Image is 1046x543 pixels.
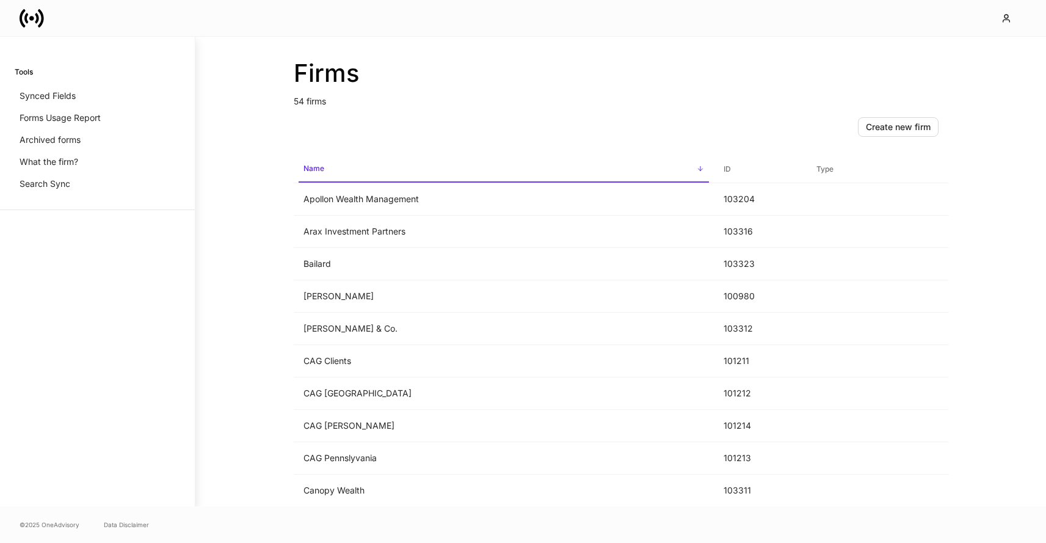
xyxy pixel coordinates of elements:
div: Create new firm [866,121,931,133]
h6: ID [724,163,731,175]
span: ID [719,157,802,182]
td: 101212 [714,377,807,410]
td: 103316 [714,216,807,248]
a: Search Sync [15,173,180,195]
p: Search Sync [20,178,70,190]
p: Archived forms [20,134,81,146]
h6: Name [303,162,324,174]
h2: Firms [294,59,948,88]
h6: Tools [15,66,33,78]
p: Synced Fields [20,90,76,102]
td: 101214 [714,410,807,442]
td: CAG Clients [294,345,714,377]
td: 101213 [714,442,807,475]
span: Type [812,157,943,182]
h6: Type [816,163,834,175]
button: Create new firm [858,117,939,137]
td: CAG [GEOGRAPHIC_DATA] [294,377,714,410]
td: 103323 [714,248,807,280]
td: CAG [PERSON_NAME] [294,410,714,442]
td: Arax Investment Partners [294,216,714,248]
td: Bailard [294,248,714,280]
a: Forms Usage Report [15,107,180,129]
a: Archived forms [15,129,180,151]
td: [PERSON_NAME] [294,280,714,313]
td: 100980 [714,280,807,313]
p: What the firm? [20,156,78,168]
td: 103204 [714,183,807,216]
span: © 2025 OneAdvisory [20,520,79,530]
td: Apollon Wealth Management [294,183,714,216]
a: What the firm? [15,151,180,173]
a: Data Disclaimer [104,520,149,530]
td: 101211 [714,345,807,377]
td: [PERSON_NAME] & Co. [294,313,714,345]
td: Canopy Wealth [294,475,714,507]
td: 103312 [714,313,807,345]
a: Synced Fields [15,85,180,107]
p: 54 firms [294,88,948,108]
p: Forms Usage Report [20,112,101,124]
td: CAG Pennslyvania [294,442,714,475]
td: 103311 [714,475,807,507]
span: Name [299,156,709,183]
